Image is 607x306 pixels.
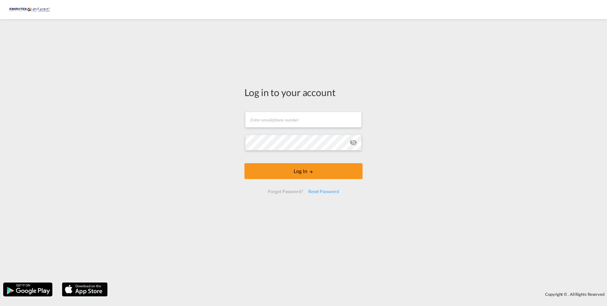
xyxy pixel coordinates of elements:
[350,139,357,146] md-icon: icon-eye-off
[10,3,52,17] img: c67187802a5a11ec94275b5db69a26e6.png
[61,282,108,297] img: apple.png
[265,186,305,197] div: Forgot Password?
[244,86,363,99] div: Log in to your account
[306,186,342,197] div: Reset Password
[244,163,363,179] button: LOGIN
[111,289,607,300] div: Copyright © . All Rights Reserved
[3,282,53,297] img: google.png
[245,112,362,128] input: Enter email/phone number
